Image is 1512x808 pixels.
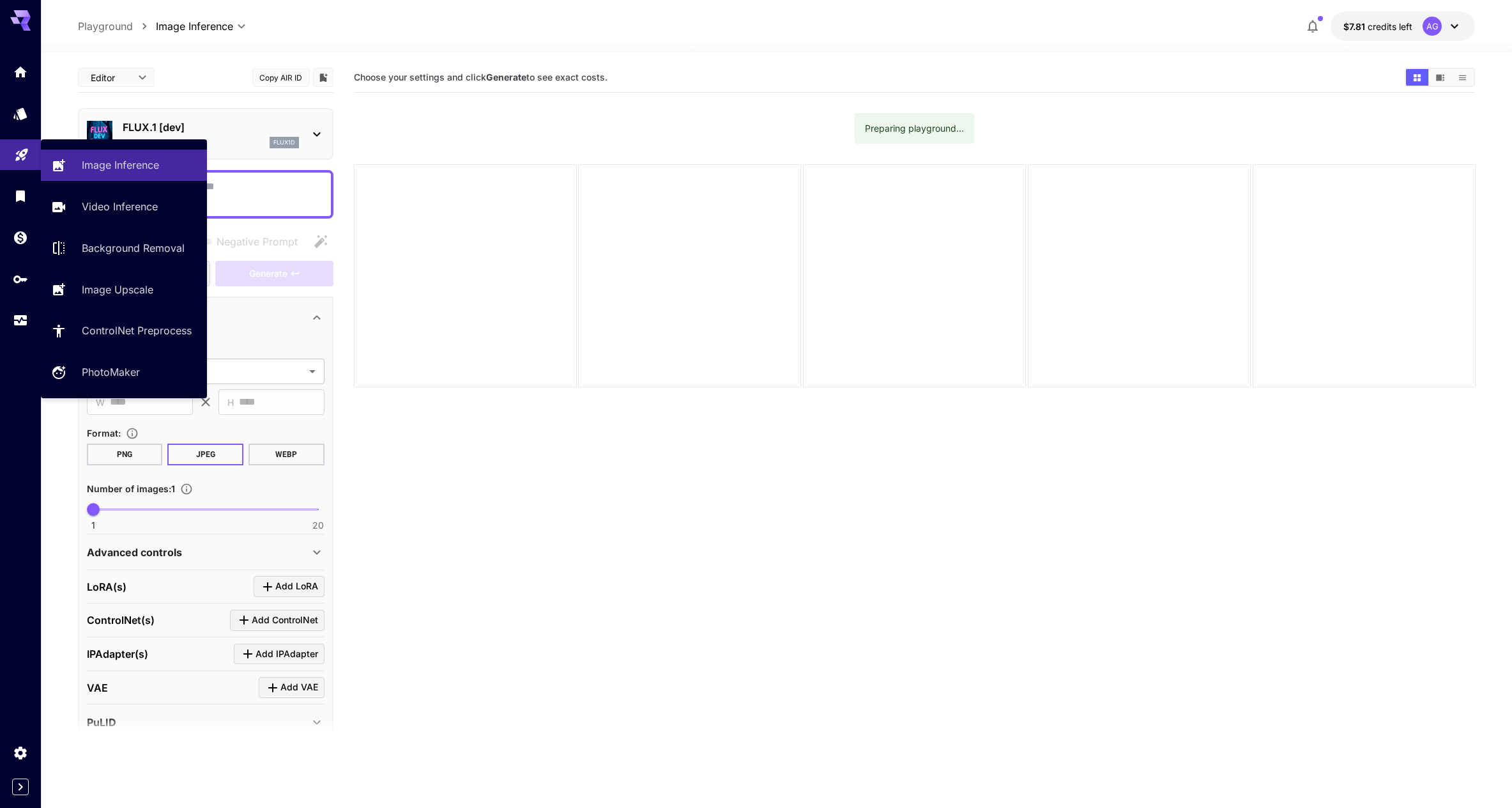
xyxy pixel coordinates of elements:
div: Wallet [13,229,28,245]
nav: breadcrumb [78,19,156,34]
p: Playground [78,19,133,34]
button: PNG [87,444,163,465]
p: Background Removal [82,240,185,256]
span: Editor [91,71,130,84]
div: Usage [13,313,28,329]
div: Show images in grid viewShow images in video viewShow images in list view [1405,68,1475,87]
button: Show images in video view [1429,69,1451,86]
button: Show images in list view [1451,69,1474,86]
button: WEBP [248,444,325,465]
p: Image Upscale [82,282,153,297]
p: ControlNet(s) [87,612,155,628]
span: Add LoRA [275,579,318,594]
a: PhotoMaker [41,357,207,388]
div: API Keys [13,271,28,287]
button: Click to add LoRA [254,576,325,597]
p: IPAdapter(s) [87,646,148,662]
button: Show images in grid view [1406,69,1428,86]
div: $7.81299 [1343,20,1412,33]
p: flux1d [273,138,295,147]
p: PhotoMaker [82,364,140,380]
button: Copy AIR ID [252,68,310,87]
p: Video Inference [82,199,158,214]
span: Negative Prompt [217,234,298,249]
button: Add to library [317,70,329,85]
button: Click to add ControlNet [230,610,325,631]
span: Add IPAdapter [256,646,318,662]
p: VAE [87,680,108,695]
button: $7.81299 [1331,12,1475,41]
p: Image Inference [82,157,159,173]
div: Home [13,64,28,80]
span: credits left [1368,21,1412,32]
div: AG [1423,17,1442,36]
div: Models [13,105,28,121]
div: Library [13,188,28,204]
p: FLUX.1 [dev] [123,120,299,135]
span: Image Inference [156,19,233,34]
span: Number of images : 1 [87,483,175,494]
div: Playground [14,143,29,159]
p: ControlNet Preprocess [82,323,192,338]
a: ControlNet Preprocess [41,315,207,346]
div: Settings [13,745,28,761]
span: $7.81 [1343,21,1368,32]
button: JPEG [167,444,243,465]
span: 1 [91,519,95,532]
p: PuLID [87,715,116,730]
span: Choose your settings and click to see exact costs. [354,72,607,82]
button: Choose the file format for the output image. [121,427,144,440]
div: Preparing playground... [865,117,964,140]
p: LoRA(s) [87,579,126,594]
button: Click to add VAE [259,677,325,698]
span: Add VAE [280,680,318,695]
a: Video Inference [41,191,207,222]
p: Advanced controls [87,545,182,560]
a: Background Removal [41,233,207,264]
span: 20 [312,519,324,532]
a: Image Upscale [41,274,207,305]
span: Negative prompts are not compatible with the selected model. [191,233,308,249]
span: W [96,395,105,410]
span: H [227,395,234,410]
a: Image Inference [41,150,207,181]
button: Specify how many images to generate in a single request. Each image generation will be charged se... [175,483,198,495]
button: Click to add IPAdapter [234,644,325,665]
span: Format : [87,428,121,439]
b: Generate [486,72,526,82]
button: Expand sidebar [12,779,29,795]
span: Add ControlNet [252,612,318,628]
